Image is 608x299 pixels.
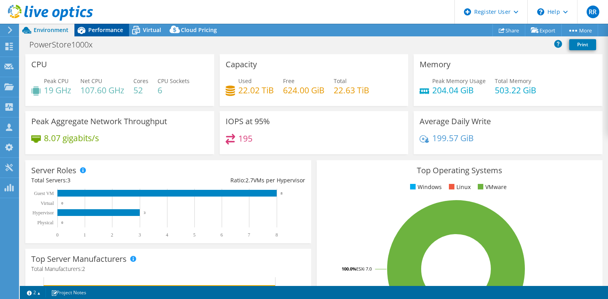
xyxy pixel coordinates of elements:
[525,24,562,36] a: Export
[41,201,54,206] text: Virtual
[31,117,167,126] h3: Peak Aggregate Network Throughput
[31,166,76,175] h3: Server Roles
[32,210,54,216] text: Hypervisor
[21,288,46,297] a: 2
[80,77,102,85] span: Net CPU
[133,86,148,95] h4: 52
[275,232,278,238] text: 8
[111,232,113,238] text: 2
[408,183,442,191] li: Windows
[334,86,369,95] h4: 22.63 TiB
[476,183,507,191] li: VMware
[238,77,252,85] span: Used
[133,77,148,85] span: Cores
[432,77,486,85] span: Peak Memory Usage
[220,232,223,238] text: 6
[61,221,63,225] text: 0
[248,232,250,238] text: 7
[238,86,274,95] h4: 22.02 TiB
[84,232,86,238] text: 1
[492,24,525,36] a: Share
[495,86,536,95] h4: 503.22 GiB
[44,86,71,95] h4: 19 GHz
[67,176,70,184] span: 3
[31,176,168,185] div: Total Servers:
[569,39,596,50] a: Print
[144,211,146,215] text: 3
[495,77,531,85] span: Total Memory
[420,117,491,126] h3: Average Daily Write
[158,77,190,85] span: CPU Sockets
[139,232,141,238] text: 3
[44,134,99,142] h4: 8.07 gigabits/s
[166,232,168,238] text: 4
[82,265,85,273] span: 2
[181,26,217,34] span: Cloud Pricing
[587,6,599,18] span: RR
[356,266,372,272] tspan: ESXi 7.0
[432,86,486,95] h4: 204.04 GiB
[323,166,597,175] h3: Top Operating Systems
[238,134,253,143] h4: 195
[34,26,68,34] span: Environment
[283,86,325,95] h4: 624.00 GiB
[561,24,598,36] a: More
[80,86,124,95] h4: 107.60 GHz
[158,86,190,95] h4: 6
[61,201,63,205] text: 0
[31,60,47,69] h3: CPU
[334,77,347,85] span: Total
[193,232,196,238] text: 5
[34,191,54,196] text: Guest VM
[31,255,127,263] h3: Top Server Manufacturers
[420,60,450,69] h3: Memory
[281,191,283,195] text: 8
[44,77,68,85] span: Peak CPU
[342,266,356,272] tspan: 100.0%
[283,77,294,85] span: Free
[245,176,253,184] span: 2.7
[432,134,474,142] h4: 199.57 GiB
[143,26,161,34] span: Virtual
[447,183,471,191] li: Linux
[226,60,257,69] h3: Capacity
[46,288,92,297] a: Project Notes
[31,265,305,273] h4: Total Manufacturers:
[37,220,53,225] text: Physical
[88,26,123,34] span: Performance
[56,232,59,238] text: 0
[537,8,544,15] svg: \n
[168,176,305,185] div: Ratio: VMs per Hypervisor
[226,117,270,126] h3: IOPS at 95%
[26,40,105,49] h1: PowerStore1000x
